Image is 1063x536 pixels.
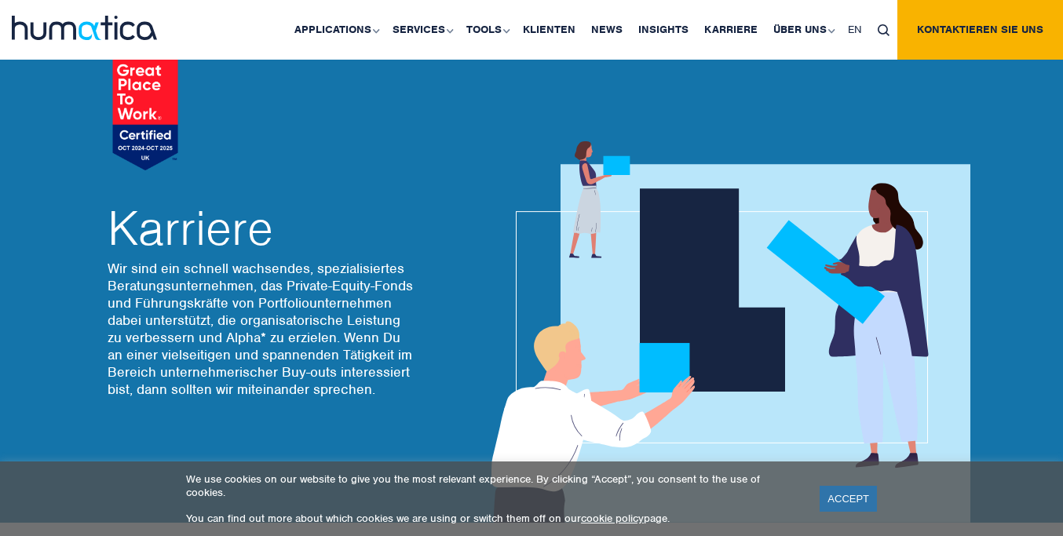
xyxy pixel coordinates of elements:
h2: Karriere [108,205,414,252]
span: EN [848,23,862,36]
p: You can find out more about which cookies we are using or switch them off on our page. [186,512,800,525]
a: cookie policy [581,512,644,525]
img: logo [12,16,157,40]
a: ACCEPT [820,486,877,512]
p: Wir sind ein schnell wachsendes, spezialisiertes Beratungsunternehmen, das Private-Equity-Fonds u... [108,260,414,398]
img: about_banner1 [477,141,970,523]
p: We use cookies on our website to give you the most relevant experience. By clicking “Accept”, you... [186,472,800,499]
img: search_icon [878,24,889,36]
